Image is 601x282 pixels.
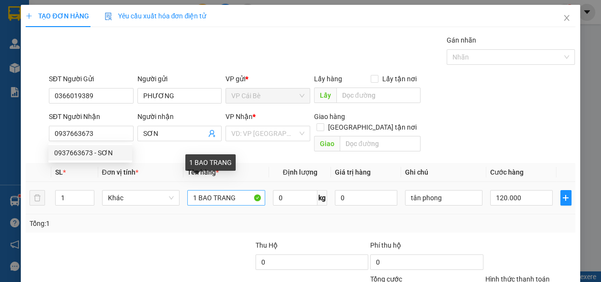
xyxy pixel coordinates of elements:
span: Giao hàng [314,113,345,120]
div: Người nhận [137,111,222,122]
span: [GEOGRAPHIC_DATA] tận nơi [324,122,421,133]
img: icon [105,13,112,20]
span: Lấy hàng [314,75,342,83]
span: Thu Hộ [255,241,278,249]
button: delete [30,190,45,206]
div: SĐT Người Nhận [49,111,134,122]
input: Dọc đường [336,88,421,103]
span: plus [561,194,571,202]
button: plus [560,190,571,206]
span: Khác [108,191,174,205]
input: Dọc đường [340,136,421,151]
span: Lấy [314,88,336,103]
input: VD: Bàn, Ghế [187,190,265,206]
div: 1 BAO TRANG [185,154,236,171]
span: Lấy tận nơi [378,74,421,84]
div: Người gửi [137,74,222,84]
span: Định lượng [283,168,317,176]
div: VP gửi [225,74,310,84]
span: plus [26,13,32,19]
span: VP Nhận [225,113,253,120]
th: Ghi chú [401,163,487,182]
label: Gán nhãn [447,36,476,44]
span: kg [317,190,327,206]
span: close [563,14,571,22]
span: Giao [314,136,340,151]
span: TẠO ĐƠN HÀNG [26,12,89,20]
button: Close [553,5,580,32]
div: 0937663673 - SƠN [54,148,126,158]
span: Yêu cầu xuất hóa đơn điện tử [105,12,207,20]
div: Phí thu hộ [370,240,483,254]
span: VP Cái Bè [231,89,304,103]
div: Tổng: 1 [30,218,233,229]
span: Giá trị hàng [335,168,371,176]
input: Ghi Chú [405,190,483,206]
div: 0937663673 - SƠN [48,145,132,161]
span: user-add [208,130,216,137]
span: SL [55,168,63,176]
span: Cước hàng [490,168,524,176]
span: Đơn vị tính [102,168,138,176]
input: 0 [335,190,397,206]
div: SĐT Người Gửi [49,74,134,84]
